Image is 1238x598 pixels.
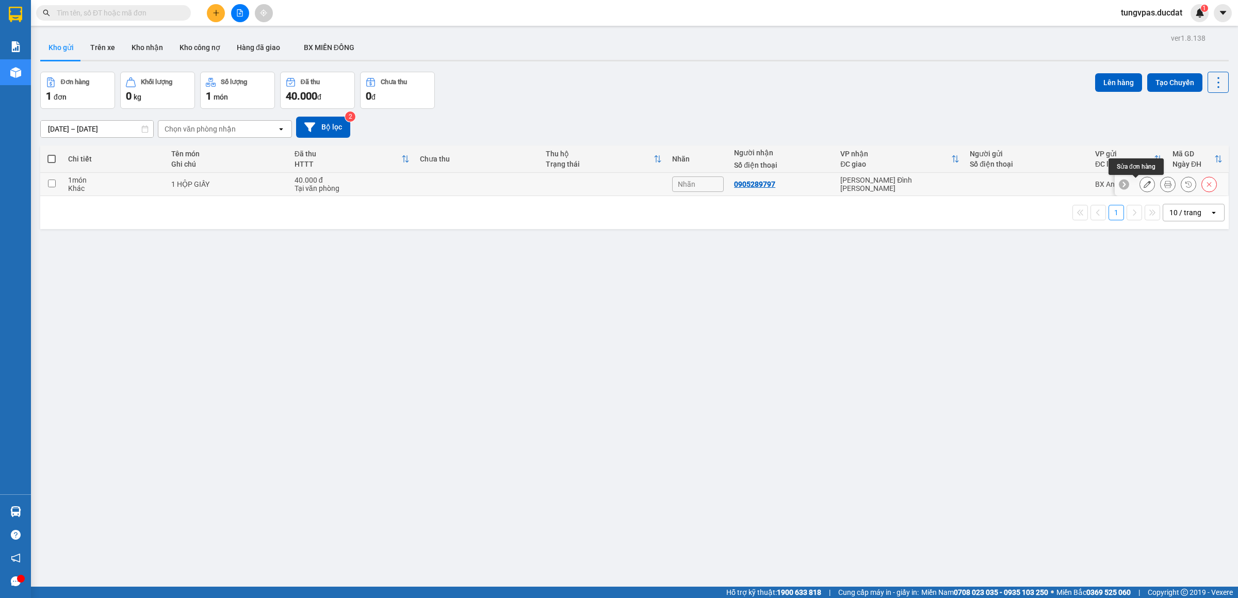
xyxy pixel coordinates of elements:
[260,9,267,17] span: aim
[68,176,161,184] div: 1 món
[1172,160,1214,168] div: Ngày ĐH
[54,93,67,101] span: đơn
[835,146,965,173] th: Toggle SortBy
[11,576,21,586] span: message
[371,93,376,101] span: đ
[970,150,1085,158] div: Người gửi
[213,9,220,17] span: plus
[82,35,123,60] button: Trên xe
[57,7,178,19] input: Tìm tên, số ĐT hoặc mã đơn
[1090,146,1167,173] th: Toggle SortBy
[10,506,21,517] img: warehouse-icon
[829,587,830,598] span: |
[134,93,141,101] span: kg
[954,588,1048,596] strong: 0708 023 035 - 0935 103 250
[206,90,211,102] span: 1
[1169,207,1201,218] div: 10 / trang
[141,78,172,86] div: Khối lượng
[734,180,775,188] div: 0905289797
[123,35,171,60] button: Kho nhận
[295,160,401,168] div: HTTT
[420,155,536,163] div: Chưa thu
[1109,205,1124,220] button: 1
[214,93,228,101] span: món
[1147,73,1202,92] button: Tạo Chuyến
[229,35,288,60] button: Hàng đã giao
[10,41,21,52] img: solution-icon
[10,67,21,78] img: warehouse-icon
[1214,4,1232,22] button: caret-down
[200,72,275,109] button: Số lượng1món
[221,78,247,86] div: Số lượng
[236,9,243,17] span: file-add
[43,9,50,17] span: search
[1218,8,1228,18] span: caret-down
[295,150,401,158] div: Đã thu
[46,90,52,102] span: 1
[171,160,284,168] div: Ghi chú
[734,161,830,169] div: Số điện thoại
[231,4,249,22] button: file-add
[840,160,951,168] div: ĐC giao
[1172,150,1214,158] div: Mã GD
[1056,587,1131,598] span: Miền Bắc
[40,72,115,109] button: Đơn hàng1đơn
[171,35,229,60] button: Kho công nợ
[734,149,830,157] div: Người nhận
[126,90,132,102] span: 0
[289,146,415,173] th: Toggle SortBy
[546,160,654,168] div: Trạng thái
[171,150,284,158] div: Tên món
[11,530,21,540] span: question-circle
[295,184,410,192] div: Tại văn phòng
[1109,158,1164,175] div: Sửa đơn hàng
[1181,589,1188,596] span: copyright
[838,587,919,598] span: Cung cấp máy in - giấy in:
[1095,73,1142,92] button: Lên hàng
[366,90,371,102] span: 0
[345,111,355,122] sup: 2
[381,78,407,86] div: Chưa thu
[360,72,435,109] button: Chưa thu0đ
[970,160,1085,168] div: Số điện thoại
[840,150,951,158] div: VP nhận
[1095,150,1154,158] div: VP gửi
[1202,5,1206,12] span: 1
[277,125,285,133] svg: open
[1167,146,1228,173] th: Toggle SortBy
[1095,160,1154,168] div: ĐC lấy
[1051,590,1054,594] span: ⚪️
[280,72,355,109] button: Đã thu40.000đ
[678,180,695,188] span: Nhãn
[1195,8,1204,18] img: icon-new-feature
[1201,5,1208,12] sup: 1
[301,78,320,86] div: Đã thu
[1086,588,1131,596] strong: 0369 525 060
[1139,176,1155,192] div: Sửa đơn hàng
[120,72,195,109] button: Khối lượng0kg
[1113,6,1191,19] span: tungvpas.ducdat
[304,43,354,52] span: BX MIỀN ĐÔNG
[171,180,284,188] div: 1 HỘP GIẤY
[840,176,959,192] div: [PERSON_NAME] Đình [PERSON_NAME]
[1095,180,1162,188] div: BX An Sương
[40,35,82,60] button: Kho gửi
[1171,33,1206,44] div: ver 1.8.138
[68,155,161,163] div: Chi tiết
[207,4,225,22] button: plus
[1138,587,1140,598] span: |
[41,121,153,137] input: Select a date range.
[165,124,236,134] div: Chọn văn phòng nhận
[11,553,21,563] span: notification
[541,146,667,173] th: Toggle SortBy
[317,93,321,101] span: đ
[296,117,350,138] button: Bộ lọc
[777,588,821,596] strong: 1900 633 818
[672,155,724,163] div: Nhãn
[1210,208,1218,217] svg: open
[726,587,821,598] span: Hỗ trợ kỹ thuật:
[546,150,654,158] div: Thu hộ
[255,4,273,22] button: aim
[9,7,22,22] img: logo-vxr
[68,184,161,192] div: Khác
